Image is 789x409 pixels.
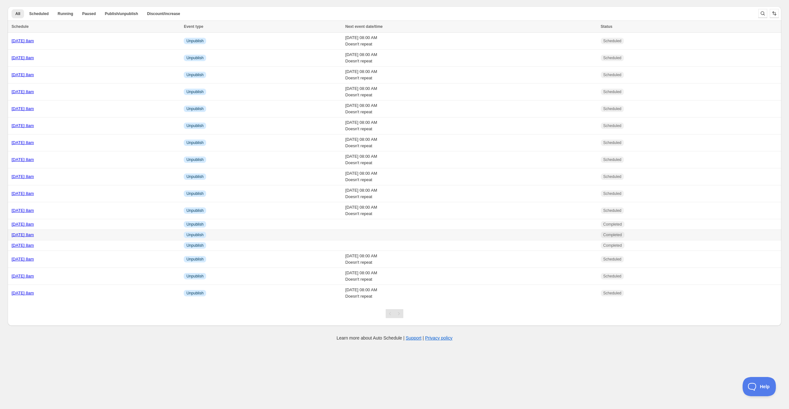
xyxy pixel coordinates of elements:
button: Search and filter results [758,9,767,18]
a: [DATE] 8am [12,243,34,248]
span: Running [58,11,73,16]
a: [DATE] 8am [12,140,34,145]
span: Scheduled [603,72,622,77]
span: Scheduled [603,157,622,162]
td: [DATE] 08:00 AM Doesn't repeat [343,134,599,151]
td: [DATE] 08:00 AM Doesn't repeat [343,33,599,50]
span: Scheduled [603,257,622,262]
span: All [15,11,20,16]
span: Event type [184,24,203,29]
td: [DATE] 08:00 AM Doesn't repeat [343,185,599,202]
td: [DATE] 08:00 AM Doesn't repeat [343,84,599,100]
span: Unpublish [186,208,203,213]
a: [DATE] 8am [12,257,34,261]
a: [DATE] 8am [12,106,34,111]
button: Sort the results [770,9,779,18]
span: Scheduled [603,55,622,60]
a: Privacy policy [425,335,453,341]
span: Next event date/time [345,24,383,29]
span: Unpublish [186,191,203,196]
span: Scheduled [603,106,622,111]
a: [DATE] 8am [12,89,34,94]
a: [DATE] 8am [12,191,34,196]
iframe: Toggle Customer Support [743,377,776,396]
span: Scheduled [603,174,622,179]
span: Completed [603,232,622,237]
nav: Pagination [386,309,403,318]
span: Scheduled [603,123,622,128]
span: Publish/unpublish [105,11,138,16]
a: [DATE] 8am [12,208,34,213]
td: [DATE] 08:00 AM Doesn't repeat [343,202,599,219]
span: Unpublish [186,174,203,179]
span: Unpublish [186,274,203,279]
td: [DATE] 08:00 AM Doesn't repeat [343,251,599,268]
span: Completed [603,222,622,227]
a: [DATE] 8am [12,222,34,227]
td: [DATE] 08:00 AM Doesn't repeat [343,151,599,168]
td: [DATE] 08:00 AM Doesn't repeat [343,117,599,134]
p: Learn more about Auto Schedule | | [336,335,452,341]
td: [DATE] 08:00 AM Doesn't repeat [343,168,599,185]
span: Scheduled [603,274,622,279]
span: Unpublish [186,55,203,60]
span: Paused [82,11,96,16]
span: Scheduled [603,38,622,44]
a: [DATE] 8am [12,232,34,237]
span: Unpublish [186,222,203,227]
span: Scheduled [603,208,622,213]
span: Unpublish [186,38,203,44]
span: Schedule [12,24,28,29]
a: [DATE] 8am [12,174,34,179]
span: Discount/increase [147,11,180,16]
a: [DATE] 8am [12,291,34,295]
span: Unpublish [186,243,203,248]
span: Unpublish [186,232,203,237]
span: Unpublish [186,106,203,111]
span: Scheduled [29,11,49,16]
span: Scheduled [603,89,622,94]
span: Unpublish [186,140,203,145]
td: [DATE] 08:00 AM Doesn't repeat [343,50,599,67]
span: Scheduled [603,140,622,145]
a: [DATE] 8am [12,123,34,128]
a: [DATE] 8am [12,55,34,60]
a: Support [406,335,422,341]
span: Unpublish [186,157,203,162]
td: [DATE] 08:00 AM Doesn't repeat [343,268,599,285]
span: Unpublish [186,257,203,262]
span: Scheduled [603,191,622,196]
a: [DATE] 8am [12,38,34,43]
td: [DATE] 08:00 AM Doesn't repeat [343,100,599,117]
span: Unpublish [186,89,203,94]
td: [DATE] 08:00 AM Doesn't repeat [343,67,599,84]
span: Unpublish [186,72,203,77]
span: Status [601,24,613,29]
span: Scheduled [603,291,622,296]
a: [DATE] 8am [12,72,34,77]
span: Unpublish [186,291,203,296]
span: Completed [603,243,622,248]
td: [DATE] 08:00 AM Doesn't repeat [343,285,599,302]
span: Unpublish [186,123,203,128]
a: [DATE] 8am [12,157,34,162]
a: [DATE] 8am [12,274,34,278]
